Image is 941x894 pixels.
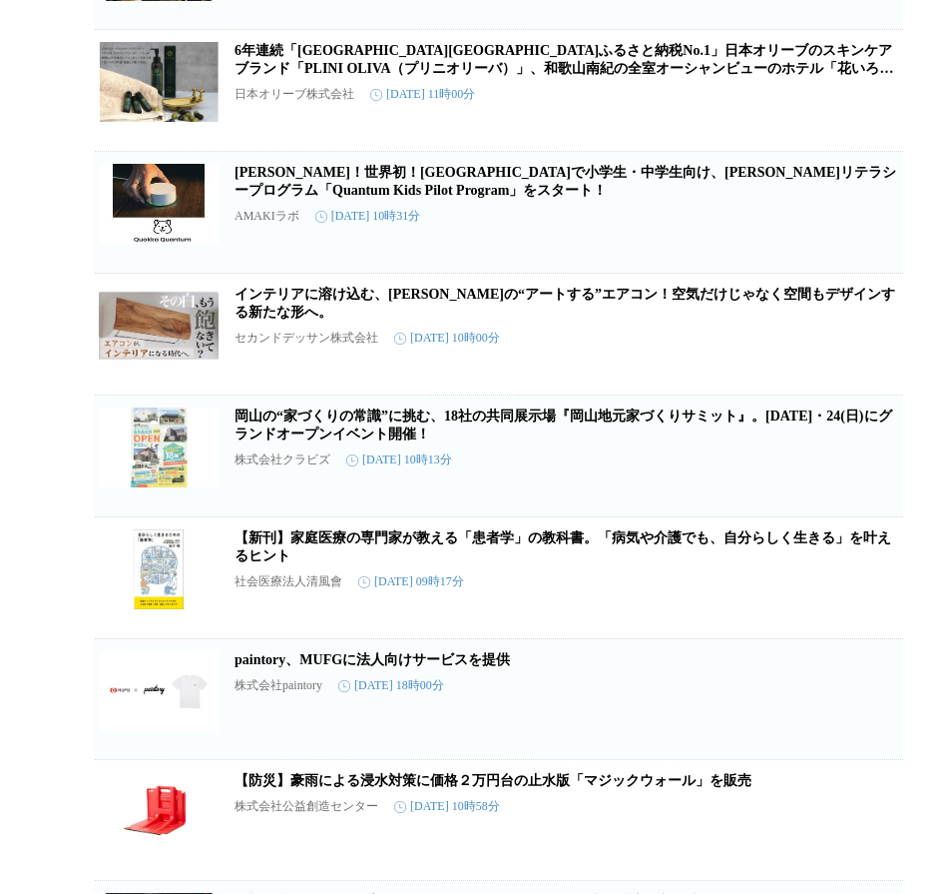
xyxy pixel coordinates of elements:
[235,208,299,225] p: AMAKIラボ
[235,287,895,320] a: インテリアに溶け込む、[PERSON_NAME]の“アートする”エアコン！空気だけじゃなく空間もデザインする新たな形へ。
[235,798,378,815] p: 株式会社公益創造センター
[235,530,891,563] a: 【新刊】家庭医療の専門家が教える「患者学」の教科書。「病気や介護でも、自分らしく生きる」を叶えるヒント
[346,451,452,468] time: [DATE] 10時13分
[235,86,354,103] p: 日本オリーブ株式会社
[235,451,330,468] p: 株式会社クラビズ
[235,652,510,667] a: paintory、MUFGに法人向けサービスを提供
[99,772,219,852] img: 【防災】豪雨による浸水対策に価格２万円台の止水版「マジックウォール」を販売
[370,86,475,103] time: [DATE] 11時00分
[358,573,464,590] time: [DATE] 09時17分
[99,651,219,731] img: paintory、MUFGに法人向けサービスを提供
[394,798,500,815] time: [DATE] 10時58分
[394,330,500,347] time: [DATE] 10時00分
[235,43,894,94] a: 6年連続「[GEOGRAPHIC_DATA][GEOGRAPHIC_DATA]ふるさと納税No.1」日本オリーブのスキンケアブランド「PLINI OLIVA（プリニオリーバ）」、和歌山南紀の全室...
[235,677,322,694] p: 株式会社paintory
[315,208,421,225] time: [DATE] 10時31分
[99,408,219,487] img: 岡山の“家づくりの常識”に挑む、18社の共同展示場『岡山地元家づくりサミット』。8/23(土)・24(日)にグランドオープンイベント開催！
[235,573,342,590] p: 社会医療法人清風會
[99,286,219,366] img: インテリアに溶け込む、岡山発の“アートする”エアコン！空気だけじゃなく空間もデザインする新たな形へ。
[235,773,751,788] a: 【防災】豪雨による浸水対策に価格２万円台の止水版「マジックウォール」を販売
[235,165,896,198] a: [PERSON_NAME]！世界初！[GEOGRAPHIC_DATA]で小学生・中学生向け、[PERSON_NAME]リテラシープログラム「Quantum Kids Pilot Program」...
[99,164,219,244] img: 日本初！世界初！岡山県で小学生・中学生向け、量子リテラシープログラム「Quantum Kids Pilot Program」をスタート！
[235,330,378,347] p: セカンドデッサン株式会社
[338,677,444,694] time: [DATE] 18時00分
[99,42,219,122] img: 6年連続「岡山県瀬戸内市ふるさと納税No.1」日本オリーブのスキンケアブランド「PLINI OLIVA（プリニオリーバ）」、和歌山南紀の全室オーシャンビューのホテル「花いろどりの宿 花游」で導入
[99,529,219,609] img: 【新刊】家庭医療の専門家が教える「患者学」の教科書。「病気や介護でも、自分らしく生きる」を叶えるヒント
[235,409,892,442] a: 岡山の“家づくりの常識”に挑む、18社の共同展示場『岡山地元家づくりサミット』。[DATE]・24(日)にグランドオープンイベント開催！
